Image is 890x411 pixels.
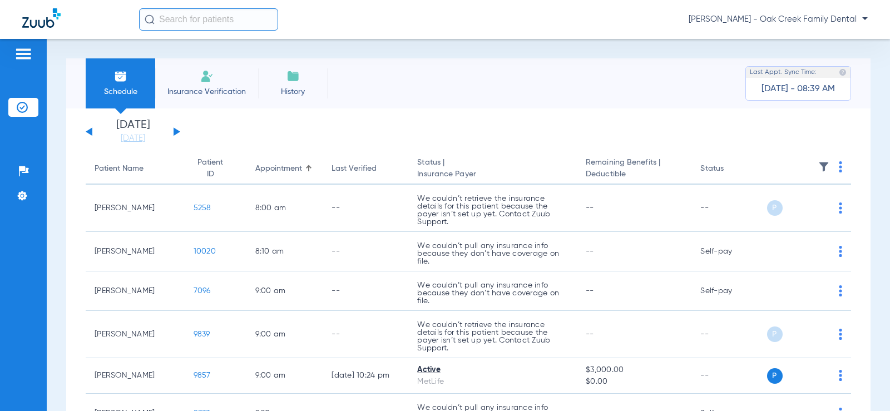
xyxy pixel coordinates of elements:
[767,200,783,216] span: P
[266,86,319,97] span: History
[691,358,767,394] td: --
[194,204,211,212] span: 5258
[200,70,214,83] img: Manual Insurance Verification
[691,185,767,232] td: --
[417,364,568,376] div: Active
[86,232,185,271] td: [PERSON_NAME]
[164,86,250,97] span: Insurance Verification
[750,67,817,78] span: Last Appt. Sync Time:
[86,358,185,394] td: [PERSON_NAME]
[94,86,147,97] span: Schedule
[255,163,302,175] div: Appointment
[691,311,767,358] td: --
[194,157,238,180] div: Patient ID
[323,185,408,232] td: --
[839,329,842,340] img: group-dot-blue.svg
[586,364,683,376] span: $3,000.00
[255,163,314,175] div: Appointment
[194,372,211,379] span: 9857
[95,163,144,175] div: Patient Name
[323,232,408,271] td: --
[95,163,176,175] div: Patient Name
[767,368,783,384] span: P
[323,358,408,394] td: [DATE] 10:24 PM
[586,376,683,388] span: $0.00
[417,376,568,388] div: MetLife
[100,120,166,144] li: [DATE]
[417,321,568,352] p: We couldn’t retrieve the insurance details for this patient because the payer isn’t set up yet. C...
[417,281,568,305] p: We couldn’t pull any insurance info because they don’t have coverage on file.
[839,68,847,76] img: last sync help info
[246,358,323,394] td: 9:00 AM
[417,195,568,226] p: We couldn’t retrieve the insurance details for this patient because the payer isn’t set up yet. C...
[14,47,32,61] img: hamburger-icon
[417,169,568,180] span: Insurance Payer
[818,161,829,172] img: filter.svg
[417,242,568,265] p: We couldn’t pull any insurance info because they don’t have coverage on file.
[22,8,61,28] img: Zuub Logo
[86,311,185,358] td: [PERSON_NAME]
[691,271,767,311] td: Self-pay
[332,163,377,175] div: Last Verified
[577,153,691,185] th: Remaining Benefits |
[691,153,767,185] th: Status
[246,271,323,311] td: 9:00 AM
[246,232,323,271] td: 8:10 AM
[194,287,211,295] span: 7096
[691,232,767,271] td: Self-pay
[246,185,323,232] td: 8:00 AM
[586,330,594,338] span: --
[586,247,594,255] span: --
[114,70,127,83] img: Schedule
[839,246,842,257] img: group-dot-blue.svg
[834,358,890,411] iframe: Chat Widget
[408,153,577,185] th: Status |
[194,247,216,255] span: 10020
[323,311,408,358] td: --
[839,161,842,172] img: group-dot-blue.svg
[323,271,408,311] td: --
[246,311,323,358] td: 9:00 AM
[194,330,210,338] span: 9839
[194,157,228,180] div: Patient ID
[86,185,185,232] td: [PERSON_NAME]
[586,204,594,212] span: --
[332,163,399,175] div: Last Verified
[689,14,868,25] span: [PERSON_NAME] - Oak Creek Family Dental
[139,8,278,31] input: Search for patients
[839,285,842,296] img: group-dot-blue.svg
[145,14,155,24] img: Search Icon
[286,70,300,83] img: History
[586,287,594,295] span: --
[586,169,683,180] span: Deductible
[839,202,842,214] img: group-dot-blue.svg
[100,133,166,144] a: [DATE]
[86,271,185,311] td: [PERSON_NAME]
[767,326,783,342] span: P
[762,83,835,95] span: [DATE] - 08:39 AM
